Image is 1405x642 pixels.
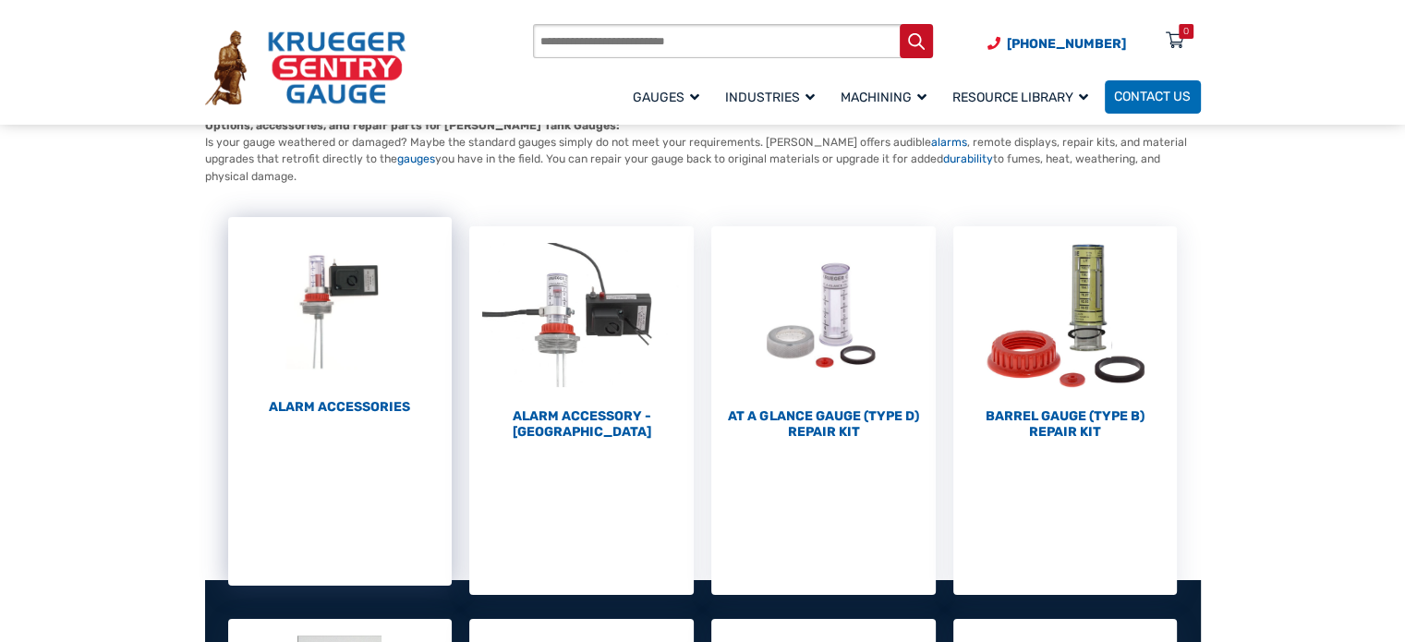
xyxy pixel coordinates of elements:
a: Industries [716,78,831,115]
a: Visit product category Alarm Accessory - DC [469,226,694,441]
a: durability [943,152,993,165]
img: At a Glance Gauge (Type D) Repair Kit [711,226,936,405]
a: Visit product category Alarm Accessories [228,217,453,415]
span: Contact Us [1114,90,1191,105]
h2: Barrel Gauge (Type B) Repair Kit [953,408,1178,441]
h2: Alarm Accessory - [GEOGRAPHIC_DATA] [469,408,694,441]
img: Alarm Accessories [228,217,453,395]
img: Barrel Gauge (Type B) Repair Kit [953,226,1178,405]
h2: At a Glance Gauge (Type D) Repair Kit [711,408,936,441]
a: Phone Number (920) 434-8860 [987,34,1126,54]
div: 0 [1183,24,1189,39]
a: Contact Us [1105,80,1201,114]
span: Resource Library [952,90,1088,105]
a: alarms [931,136,967,149]
img: Krueger Sentry Gauge [205,30,406,104]
a: Visit product category At a Glance Gauge (Type D) Repair Kit [711,226,936,441]
span: Machining [841,90,927,105]
p: Is your gauge weathered or damaged? Maybe the standard gauges simply do not meet your requirement... [205,117,1201,186]
strong: Options, accessories, and repair parts for [PERSON_NAME] Tank Gauges: [205,119,620,132]
a: gauges [397,152,435,165]
span: [PHONE_NUMBER] [1007,36,1126,52]
h2: Alarm Accessories [228,399,453,416]
a: Visit product category Barrel Gauge (Type B) Repair Kit [953,226,1178,441]
span: Industries [725,90,815,105]
a: Gauges [624,78,716,115]
span: Gauges [633,90,699,105]
a: Machining [831,78,943,115]
a: Resource Library [943,78,1105,115]
img: Alarm Accessory - DC [469,226,694,405]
